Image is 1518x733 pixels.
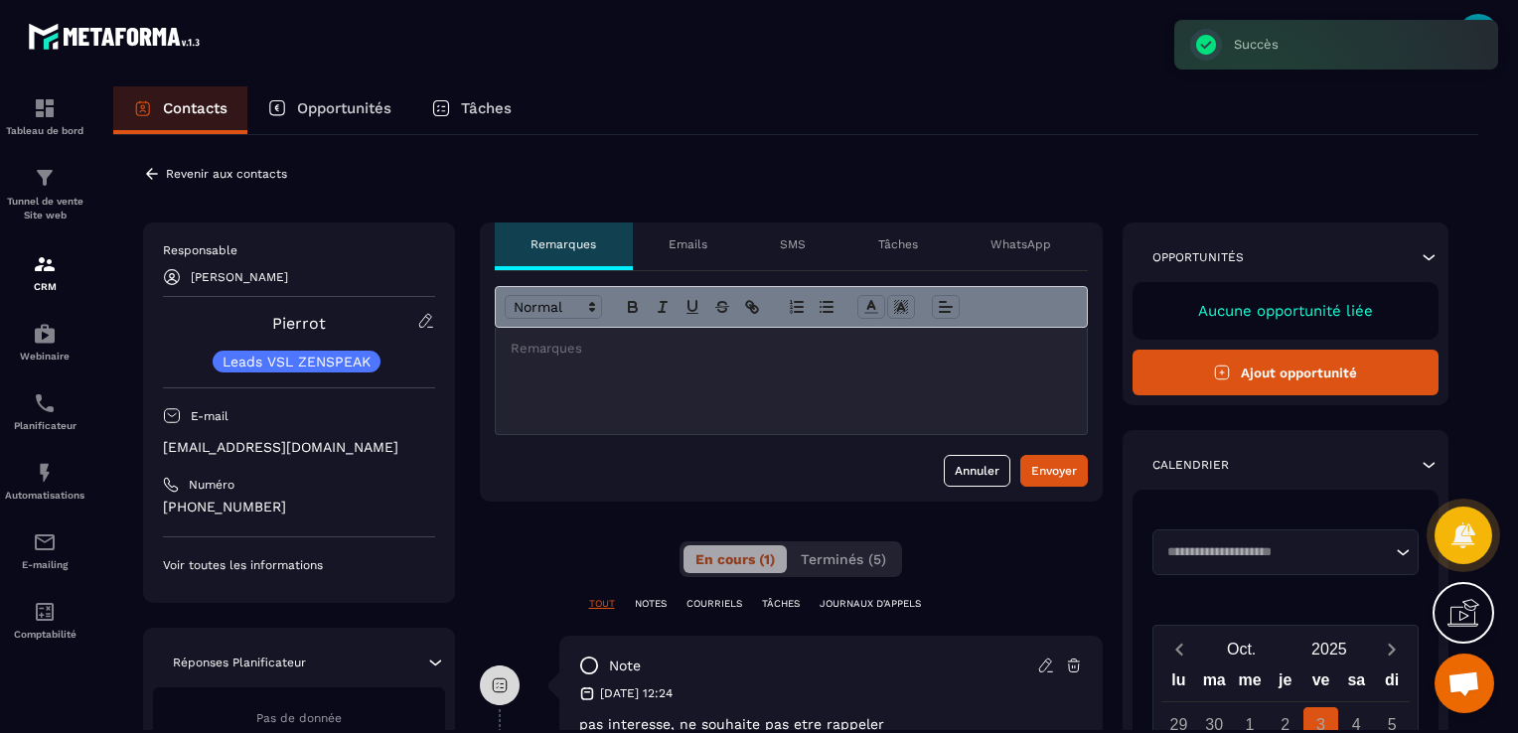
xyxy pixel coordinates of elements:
[166,167,287,181] p: Revenir aux contacts
[33,461,57,485] img: automations
[33,600,57,624] img: accountant
[990,236,1051,252] p: WhatsApp
[1161,666,1197,701] div: lu
[1196,666,1232,701] div: ma
[5,376,84,446] a: schedulerschedulerPlanificateur
[1268,666,1303,701] div: je
[33,322,57,346] img: automations
[789,545,898,573] button: Terminés (5)
[1435,654,1494,713] div: Ouvrir le chat
[1152,249,1244,265] p: Opportunités
[589,597,615,611] p: TOUT
[635,597,667,611] p: NOTES
[1031,461,1077,481] div: Envoyer
[461,99,512,117] p: Tâches
[33,166,57,190] img: formation
[801,551,886,567] span: Terminés (5)
[600,685,673,701] p: [DATE] 12:24
[297,99,391,117] p: Opportunités
[28,18,207,55] img: logo
[163,557,435,573] p: Voir toutes les informations
[1198,632,1286,666] button: Open months overlay
[669,236,707,252] p: Emails
[191,408,228,424] p: E-mail
[780,236,806,252] p: SMS
[33,530,57,554] img: email
[5,307,84,376] a: automationsautomationsWebinaire
[5,446,84,515] a: automationsautomationsAutomatisations
[695,551,775,567] span: En cours (1)
[820,597,921,611] p: JOURNAUX D'APPELS
[163,499,286,514] ringoverc2c-84e06f14122c: Call with Ringover
[1374,666,1410,701] div: di
[1161,636,1198,662] button: Previous month
[191,270,288,284] p: [PERSON_NAME]
[5,81,84,151] a: formationformationTableau de bord
[247,86,411,134] a: Opportunités
[1232,666,1268,701] div: me
[5,151,84,237] a: formationformationTunnel de vente Site web
[5,585,84,655] a: accountantaccountantComptabilité
[163,499,286,514] ringoverc2c-number-84e06f14122c: [PHONE_NUMBER]
[5,559,84,570] p: E-mailing
[686,597,742,611] p: COURRIELS
[272,314,326,333] a: Pierrot
[163,438,435,457] p: [EMAIL_ADDRESS][DOMAIN_NAME]
[683,545,787,573] button: En cours (1)
[163,242,435,258] p: Responsable
[579,716,1083,732] p: pas interesse, ne souhaite pas etre rappeler
[1160,542,1392,562] input: Search for option
[1133,350,1440,395] button: Ajout opportunité
[878,236,918,252] p: Tâches
[1338,666,1374,701] div: sa
[5,281,84,292] p: CRM
[5,195,84,222] p: Tunnel de vente Site web
[223,355,371,368] p: Leads VSL ZENSPEAK
[5,237,84,307] a: formationformationCRM
[1020,455,1088,487] button: Envoyer
[609,657,641,675] p: note
[5,515,84,585] a: emailemailE-mailing
[1373,636,1410,662] button: Next month
[189,477,234,493] p: Numéro
[5,351,84,362] p: Webinaire
[762,597,800,611] p: TÂCHES
[173,655,306,670] p: Réponses Planificateur
[1286,632,1373,666] button: Open years overlay
[1303,666,1339,701] div: ve
[1152,302,1420,320] p: Aucune opportunité liée
[5,490,84,501] p: Automatisations
[33,252,57,276] img: formation
[5,629,84,640] p: Comptabilité
[113,86,247,134] a: Contacts
[163,99,228,117] p: Contacts
[33,96,57,120] img: formation
[5,420,84,431] p: Planificateur
[5,125,84,136] p: Tableau de bord
[411,86,531,134] a: Tâches
[256,711,342,725] span: Pas de donnée
[531,236,596,252] p: Remarques
[1152,529,1420,575] div: Search for option
[1152,457,1229,473] p: Calendrier
[33,391,57,415] img: scheduler
[944,455,1010,487] button: Annuler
